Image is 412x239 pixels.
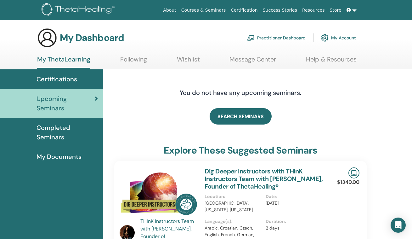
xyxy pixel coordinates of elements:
[321,31,356,45] a: My Account
[260,4,300,16] a: Success Stories
[266,200,323,207] p: [DATE]
[37,94,95,113] span: Upcoming Seminars
[205,167,323,190] a: Dig Deeper Instructors with THInK Instructors Team with [PERSON_NAME], Founder of ThetaHealing®
[120,55,147,68] a: Following
[306,55,357,68] a: Help & Resources
[42,3,117,17] img: logo.png
[247,35,255,41] img: chalkboard-teacher.svg
[321,32,329,43] img: cog.svg
[300,4,327,16] a: Resources
[37,28,57,48] img: generic-user-icon.jpg
[217,113,264,120] span: SEARCH SEMINARS
[37,152,82,161] span: My Documents
[141,89,340,96] h4: You do not have any upcoming seminars.
[60,32,124,44] h3: My Dashboard
[266,218,323,225] p: Duration :
[391,218,406,233] div: Open Intercom Messenger
[37,74,77,84] span: Certifications
[337,178,359,186] p: $1340.00
[327,4,344,16] a: Store
[120,167,197,219] img: Dig Deeper Instructors
[229,55,276,68] a: Message Center
[266,225,323,231] p: 2 days
[205,193,262,200] p: Location :
[164,145,317,156] h3: explore these suggested seminars
[37,123,98,142] span: Completed Seminars
[179,4,229,16] a: Courses & Seminars
[205,200,262,213] p: [GEOGRAPHIC_DATA], [US_STATE], [US_STATE]
[37,55,90,69] a: My ThetaLearning
[205,218,262,225] p: Language(s) :
[161,4,178,16] a: About
[348,167,359,178] img: Live Online Seminar
[266,193,323,200] p: Date :
[247,31,306,45] a: Practitioner Dashboard
[228,4,260,16] a: Certification
[210,108,272,125] a: SEARCH SEMINARS
[177,55,200,68] a: Wishlist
